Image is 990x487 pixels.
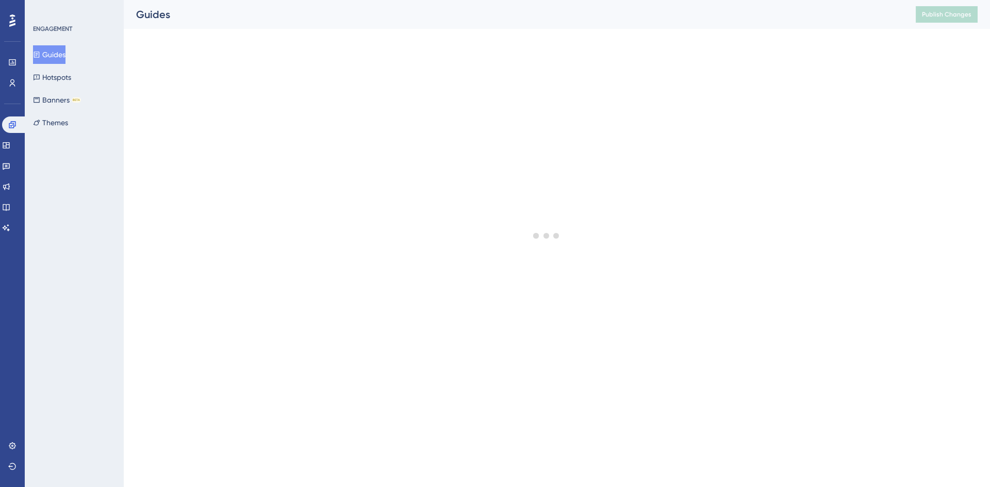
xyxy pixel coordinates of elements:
[33,68,71,87] button: Hotspots
[33,45,65,64] button: Guides
[33,91,81,109] button: BannersBETA
[33,113,68,132] button: Themes
[72,97,81,103] div: BETA
[136,7,890,22] div: Guides
[922,10,971,19] span: Publish Changes
[33,25,72,33] div: ENGAGEMENT
[916,6,978,23] button: Publish Changes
